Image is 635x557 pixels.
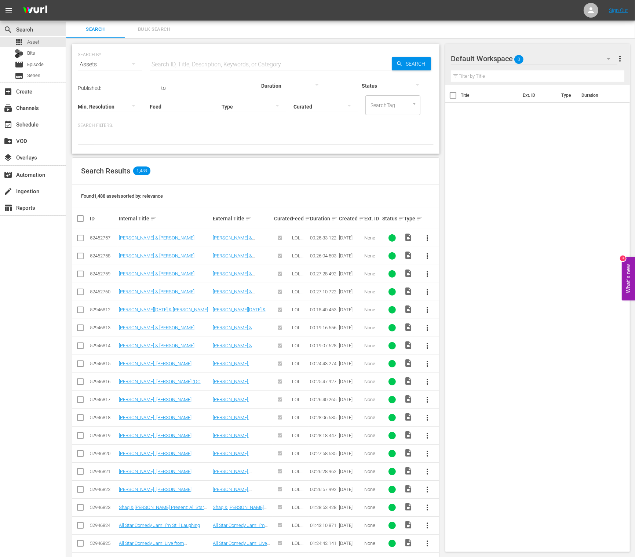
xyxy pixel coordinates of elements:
a: [PERSON_NAME], [PERSON_NAME] [119,469,191,474]
a: [PERSON_NAME] & [PERSON_NAME] [213,253,255,264]
div: None [364,361,380,366]
button: more_vert [419,481,436,498]
div: ID [90,216,117,221]
span: Search [4,25,12,34]
th: Ext. ID [518,85,557,106]
span: LOL Network - [PERSON_NAME] [292,397,308,430]
span: to [161,85,166,91]
span: Episode [27,61,44,68]
span: Video [404,430,413,439]
span: Overlays [4,153,12,162]
a: [PERSON_NAME] & [PERSON_NAME] [213,343,255,354]
span: Bits [27,50,35,57]
div: 52946823 [90,505,117,510]
span: more_vert [423,413,432,422]
a: [PERSON_NAME] & [PERSON_NAME] [119,235,194,241]
p: Search Filters: [78,122,434,129]
span: Reports [4,204,12,212]
div: 00:28:18.447 [310,433,337,438]
span: Video [404,269,413,278]
span: Video [404,251,413,260]
span: more_vert [423,287,432,296]
div: None [364,415,380,420]
div: [DATE] [339,433,362,438]
span: Search [403,57,431,70]
div: Status [382,214,402,223]
span: Channels [4,104,12,113]
a: [PERSON_NAME], [PERSON_NAME] [213,487,252,498]
div: 52452757 [90,235,117,241]
div: Created [339,214,362,223]
div: None [364,253,380,259]
div: 52946815 [90,361,117,366]
div: 52946813 [90,325,117,330]
div: 01:24:42.141 [310,540,337,546]
span: sort [331,215,338,222]
button: more_vert [419,319,436,337]
span: Video [404,466,413,475]
a: [PERSON_NAME] & [PERSON_NAME] [119,343,194,348]
span: Found 1,488 assets sorted by: relevance [81,193,163,199]
span: Series [27,72,40,79]
span: more_vert [423,341,432,350]
div: Bits [15,49,23,58]
a: [PERSON_NAME] & [PERSON_NAME] [213,235,255,246]
span: more_vert [423,467,432,476]
div: Default Workspace [451,48,618,69]
button: Open [411,100,418,107]
div: 01:43:10.871 [310,523,337,528]
div: [DATE] [339,307,362,312]
a: [PERSON_NAME], [PERSON_NAME] [119,487,191,492]
span: more_vert [423,359,432,368]
th: Type [557,85,577,106]
span: LOL Network - [PERSON_NAME] [292,307,308,340]
div: None [364,379,380,384]
a: [PERSON_NAME] & [PERSON_NAME] [213,271,255,282]
div: 52946825 [90,540,117,546]
div: [DATE] [339,379,362,384]
span: LOL Network - [PERSON_NAME] [292,415,308,448]
span: LOL Network - [PERSON_NAME] [292,253,308,286]
a: [PERSON_NAME], [PERSON_NAME] [213,469,252,480]
div: Internal Title [119,214,211,223]
button: more_vert [419,445,436,462]
div: 00:27:58.635 [310,451,337,456]
div: 52946814 [90,343,117,348]
span: 0 [514,52,523,67]
div: Ext. ID [364,216,380,221]
span: Video [404,502,413,511]
a: [PERSON_NAME] & [PERSON_NAME] [119,271,194,276]
div: 00:25:47.927 [310,379,337,384]
div: [DATE] [339,235,362,241]
span: LOL Network - [PERSON_NAME] [292,469,308,502]
button: more_vert [419,247,436,265]
button: more_vert [419,427,436,444]
div: 52452759 [90,271,117,276]
div: 52946819 [90,433,117,438]
div: None [364,433,380,438]
div: None [364,307,380,312]
div: None [364,505,380,510]
span: VOD [4,137,12,146]
span: Video [404,395,413,403]
div: 00:26:57.992 [310,487,337,492]
span: more_vert [423,521,432,530]
div: 52946822 [90,487,117,492]
a: [PERSON_NAME], [PERSON_NAME] [119,433,191,438]
a: Sign Out [609,7,628,13]
span: more_vert [423,377,432,386]
span: LOL Network - [PERSON_NAME] [292,289,308,322]
a: Shaq & [PERSON_NAME] Present: All Star Comedy Jam [119,505,207,516]
div: None [364,343,380,348]
span: Video [404,233,413,242]
button: more_vert [419,391,436,408]
div: 3 [620,255,626,261]
span: Search Results [81,166,130,175]
button: Open Feedback Widget [622,257,635,300]
div: 00:19:16.656 [310,325,337,330]
th: Duration [577,85,621,106]
span: Create [4,87,12,96]
div: 00:25:33.122 [310,235,337,241]
span: Video [404,520,413,529]
div: 52946818 [90,415,117,420]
